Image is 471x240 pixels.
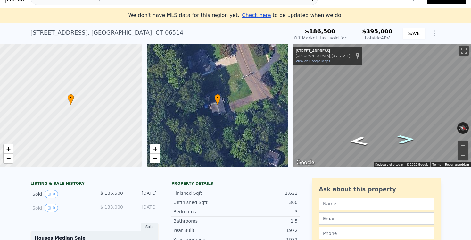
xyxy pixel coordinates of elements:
[32,190,89,198] div: Sold
[171,181,300,186] div: Property details
[319,227,434,239] input: Phone
[242,12,271,18] span: Check here
[432,163,441,166] a: Terms (opens in new tab)
[293,44,471,167] div: Street View
[466,122,469,134] button: Rotate clockwise
[6,145,11,153] span: +
[407,163,428,166] span: © 2025 Google
[457,124,469,133] button: Reset the view
[428,27,441,40] button: Show Options
[445,163,469,166] a: Report a problem
[319,198,434,210] input: Name
[296,54,350,58] div: [GEOGRAPHIC_DATA], [US_STATE]
[235,199,298,206] div: 360
[4,144,13,154] a: Zoom in
[4,154,13,163] a: Zoom out
[173,199,235,206] div: Unfinished Sqft
[362,28,392,35] span: $395,000
[214,95,221,101] span: •
[100,191,123,196] span: $ 186,500
[375,162,403,167] button: Keyboard shortcuts
[403,28,425,39] button: SAVE
[153,145,157,153] span: +
[235,209,298,215] div: 3
[319,185,434,194] div: Ask about this property
[150,144,160,154] a: Zoom in
[341,134,376,148] path: Go Southeast, Wintergreen Ave
[242,12,343,19] div: to be updated when we do.
[30,181,159,187] div: LISTING & SALE HISTORY
[153,154,157,162] span: −
[173,227,235,234] div: Year Built
[362,35,392,41] div: Lotside ARV
[6,154,11,162] span: −
[45,190,58,198] button: View historical data
[295,159,316,167] a: Open this area in Google Maps (opens a new window)
[128,12,343,19] div: We don't have MLS data for this region yet.
[68,95,74,101] span: •
[293,44,471,167] div: Map
[32,204,89,212] div: Sold
[305,28,335,35] span: $186,500
[235,227,298,234] div: 1972
[150,154,160,163] a: Zoom out
[173,209,235,215] div: Bedrooms
[390,133,422,146] path: Go Northwest, Wintergreen Ave
[295,159,316,167] img: Google
[68,94,74,105] div: •
[173,218,235,224] div: Bathrooms
[235,218,298,224] div: 1.5
[235,190,298,196] div: 1,622
[457,122,461,134] button: Rotate counterclockwise
[458,150,468,160] button: Zoom out
[128,190,157,198] div: [DATE]
[458,141,468,150] button: Zoom in
[45,204,58,212] button: View historical data
[294,35,346,41] div: Off Market, last sold for
[459,46,469,56] button: Toggle fullscreen view
[128,204,157,212] div: [DATE]
[30,28,183,37] div: [STREET_ADDRESS] , [GEOGRAPHIC_DATA] , CT 06514
[100,204,123,210] span: $ 133,000
[296,49,350,54] div: [STREET_ADDRESS]
[214,94,221,105] div: •
[355,52,360,59] a: Show location on map
[319,212,434,225] input: Email
[173,190,235,196] div: Finished Sqft
[296,59,330,63] a: View on Google Maps
[141,223,159,231] div: Sale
